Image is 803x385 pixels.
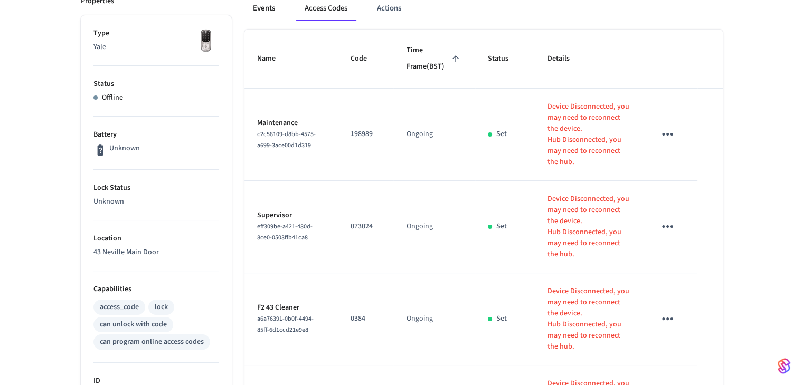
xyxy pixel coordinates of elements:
p: Battery [93,129,219,140]
div: can unlock with code [100,319,167,330]
p: Location [93,233,219,244]
p: Yale [93,42,219,53]
div: lock [155,302,168,313]
span: a6a76391-0b0f-4494-85ff-6d1ccd21e9e8 [257,314,314,334]
p: Set [496,313,507,324]
p: Set [496,221,507,232]
img: Yale Assure Touchscreen Wifi Smart Lock, Satin Nickel, Front [193,28,219,54]
p: Hub Disconnected, you may need to reconnect the hub. [547,319,630,352]
p: Device Disconnected, you may need to reconnect the device. [547,286,630,319]
p: 0384 [351,313,381,324]
span: Details [547,51,583,67]
p: Set [496,129,507,140]
div: can program online access codes [100,336,204,348]
p: 43 Neville Main Door [93,247,219,258]
p: Maintenance [257,118,326,129]
p: Hub Disconnected, you may need to reconnect the hub. [547,134,630,168]
p: Type [93,28,219,39]
p: Supervisor [257,210,326,221]
p: Unknown [109,143,140,154]
p: Unknown [93,196,219,207]
td: Ongoing [393,273,475,365]
p: 198989 [351,129,381,140]
p: 073024 [351,221,381,232]
p: Status [93,79,219,90]
td: Ongoing [393,181,475,273]
p: F2 43 Cleaner [257,302,326,313]
img: SeamLogoGradient.69752ec5.svg [778,358,790,374]
span: Time Frame(BST) [406,42,462,75]
p: Capabilities [93,284,219,295]
p: Lock Status [93,182,219,194]
span: eff309be-a421-480d-8ce0-0503ffb41ca8 [257,222,313,242]
p: Device Disconnected, you may need to reconnect the device. [547,101,630,134]
div: access_code [100,302,139,313]
p: Device Disconnected, you may need to reconnect the device. [547,194,630,227]
span: c2c58109-d8bb-4575-a699-3ace00d1d319 [257,130,316,150]
span: Status [488,51,522,67]
span: Name [257,51,289,67]
p: Hub Disconnected, you may need to reconnect the hub. [547,227,630,260]
span: Code [351,51,381,67]
td: Ongoing [393,89,475,181]
p: Offline [102,92,123,103]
